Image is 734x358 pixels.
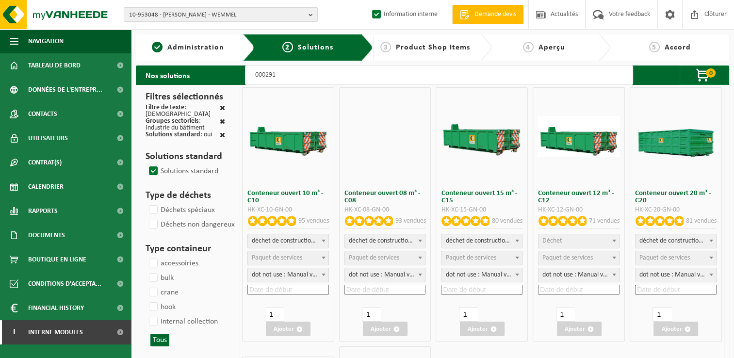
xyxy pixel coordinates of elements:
[680,65,728,85] button: 0
[146,104,220,118] div: : [DEMOGRAPHIC_DATA]
[472,10,519,19] span: Demande devis
[441,234,522,248] span: déchet de construction et de démolition mélangé (inerte et non inerte)
[152,42,163,52] span: 1
[28,247,86,272] span: Boutique en ligne
[28,102,57,126] span: Contacts
[344,207,426,213] div: HK-XC-08-GN-00
[146,188,225,203] h3: Type de déchets
[635,207,717,213] div: HK-XC-20-GN-00
[635,190,717,204] h3: Conteneur ouvert 20 m³ - C20
[147,314,218,329] label: internal collection
[262,42,354,53] a: 2Solutions
[10,320,18,344] span: I
[635,116,717,157] img: HK-XC-20-GN-00
[362,307,381,322] input: 1
[538,190,620,204] h3: Conteneur ouvert 12 m³ - C12
[147,285,179,300] label: crane
[146,131,200,138] span: Solutions standard
[538,44,565,51] span: Aperçu
[147,217,235,232] label: Déchets non dangereux
[441,285,522,295] input: Date de début
[298,44,333,51] span: Solutions
[141,42,235,53] a: 1Administration
[538,116,620,157] img: HK-XC-12-GN-00
[636,234,716,248] span: déchet de construction et de démolition mélangé (inerte et non inerte)
[370,7,438,22] label: Information interne
[28,150,62,175] span: Contrat(s)
[344,234,426,248] span: déchet de construction et de démolition mélangé (inerte et non inerte)
[665,44,691,51] span: Accord
[344,285,426,295] input: Date de début
[28,78,102,102] span: Données de l'entrepr...
[146,90,225,104] h3: Filtres sélectionnés
[459,307,478,322] input: 1
[589,216,620,226] p: 71 vendues
[649,42,660,52] span: 5
[441,268,522,282] span: dot not use : Manual voor MyVanheede
[247,190,329,204] h3: Conteneur ouvert 10 m³ - C10
[247,207,329,213] div: HK-XC-10-GN-00
[542,254,593,261] span: Paquet de services
[441,207,522,213] div: HK-XC-15-GN-00
[147,203,215,217] label: Déchets spéciaux
[380,42,391,52] span: 3
[542,237,562,244] span: Déchet
[167,44,224,51] span: Administration
[247,116,329,157] img: HK-XC-10-GN-00
[298,216,329,226] p: 95 vendues
[615,42,724,53] a: 5Accord
[247,285,329,295] input: Date de début
[396,44,470,51] span: Product Shop Items
[706,68,716,78] span: 0
[28,53,81,78] span: Tableau de bord
[395,216,425,226] p: 93 vendues
[538,285,620,295] input: Date de début
[452,5,523,24] a: Demande devis
[28,199,58,223] span: Rapports
[282,42,293,52] span: 2
[147,300,176,314] label: hook
[146,104,184,111] span: Filtre de texte
[635,285,717,295] input: Date de début
[523,42,534,52] span: 4
[445,254,496,261] span: Paquet de services
[492,216,522,226] p: 80 vendues
[497,42,591,53] a: 4Aperçu
[146,131,212,140] div: : oui
[639,254,690,261] span: Paquet de services
[136,65,199,85] h2: Nos solutions
[248,234,328,248] span: déchet de construction et de démolition mélangé (inerte et non inerte)
[146,149,225,164] h3: Solutions standard
[635,268,717,282] span: dot not use : Manual voor MyVanheede
[247,234,329,248] span: déchet de construction et de démolition mélangé (inerte et non inerte)
[28,272,101,296] span: Conditions d'accepta...
[28,223,65,247] span: Documents
[28,29,64,53] span: Navigation
[556,307,575,322] input: 1
[653,322,698,336] button: Ajouter
[146,117,199,125] span: Groupes sectoriels
[460,322,505,336] button: Ajouter
[265,307,284,322] input: 1
[150,334,169,346] button: Tous
[146,242,225,256] h3: Type containeur
[247,268,329,282] span: dot not use : Manual voor MyVanheede
[557,322,602,336] button: Ajouter
[345,268,425,282] span: dot not use : Manual voor MyVanheede
[28,126,68,150] span: Utilisateurs
[266,322,310,336] button: Ajouter
[345,234,425,248] span: déchet de construction et de démolition mélangé (inerte et non inerte)
[538,207,620,213] div: HK-XC-12-GN-00
[147,271,174,285] label: bulk
[146,118,220,131] div: : Industrie du bâtiment
[349,254,399,261] span: Paquet de services
[28,320,83,344] span: Interne modules
[538,268,619,282] span: dot not use : Manual voor MyVanheede
[652,307,671,322] input: 1
[363,322,408,336] button: Ajouter
[248,268,328,282] span: dot not use : Manual voor MyVanheede
[378,42,473,53] a: 3Product Shop Items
